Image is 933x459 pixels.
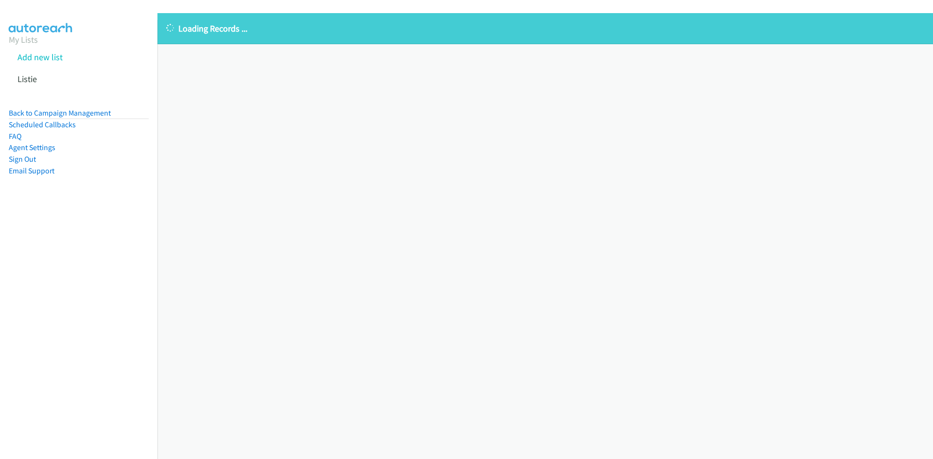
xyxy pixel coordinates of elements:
[9,166,54,175] a: Email Support
[17,73,37,85] a: Listie
[166,22,924,35] p: Loading Records ...
[9,143,55,152] a: Agent Settings
[9,154,36,164] a: Sign Out
[17,51,63,63] a: Add new list
[9,132,21,141] a: FAQ
[9,108,111,118] a: Back to Campaign Management
[9,120,76,129] a: Scheduled Callbacks
[9,34,38,45] a: My Lists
